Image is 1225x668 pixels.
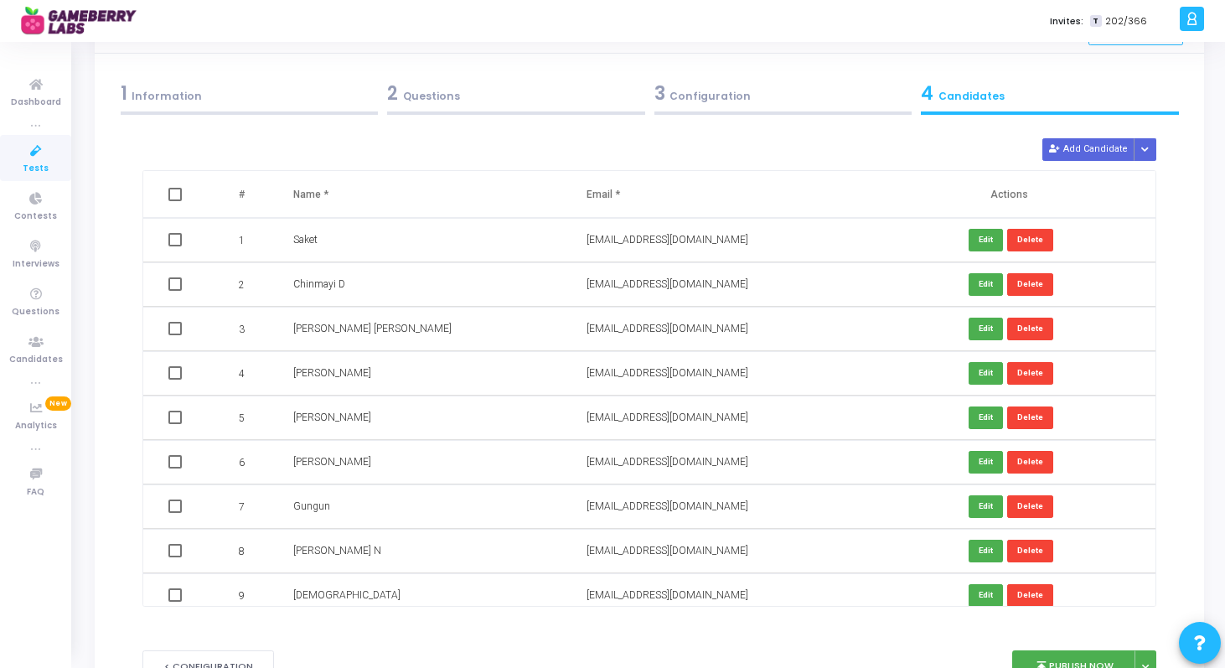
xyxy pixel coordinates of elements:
button: Edit [969,229,1003,251]
div: Candidates [921,80,1179,107]
span: Contests [14,210,57,224]
span: T [1090,15,1101,28]
span: 5 [239,411,245,426]
th: Email * [570,171,863,218]
span: FAQ [27,485,44,500]
label: Invites: [1050,14,1083,28]
span: [EMAIL_ADDRESS][DOMAIN_NAME] [587,589,748,601]
span: 2 [387,80,398,106]
span: 6 [239,455,245,470]
a: 3Configuration [649,75,917,120]
span: 1 [121,80,127,106]
span: [PERSON_NAME] [293,456,371,468]
span: Candidates [9,353,63,367]
div: Information [121,80,379,107]
a: 1Information [116,75,383,120]
span: [DEMOGRAPHIC_DATA] [293,589,401,601]
span: 4 [921,80,933,106]
span: New [45,396,71,411]
span: 3 [654,80,665,106]
span: Analytics [15,419,57,433]
span: 1 [239,233,245,248]
div: Questions [387,80,645,107]
button: Delete [1007,318,1053,340]
button: Edit [969,273,1003,296]
span: Gungun [293,500,330,512]
button: Edit [969,318,1003,340]
div: Configuration [654,80,912,107]
a: 2Questions [383,75,650,120]
span: 9 [239,588,245,603]
span: [PERSON_NAME] [293,412,371,423]
span: 8 [239,544,245,559]
button: Delete [1007,495,1053,518]
span: 4 [239,366,245,381]
span: [EMAIL_ADDRESS][DOMAIN_NAME] [587,545,748,557]
button: Delete [1007,229,1053,251]
span: [PERSON_NAME] [PERSON_NAME] [293,323,452,334]
button: Add Candidate [1042,138,1135,161]
a: 4Candidates [917,75,1184,120]
button: Edit [969,406,1003,429]
button: Delete [1007,362,1053,385]
th: Name * [277,171,570,218]
span: 7 [239,500,245,515]
button: Delete [1007,584,1053,607]
span: Interviews [13,257,59,272]
span: [EMAIL_ADDRESS][DOMAIN_NAME] [587,278,748,290]
span: Saket [293,234,318,246]
span: Questions [12,305,59,319]
img: logo [21,4,147,38]
span: [EMAIL_ADDRESS][DOMAIN_NAME] [587,234,748,246]
span: [PERSON_NAME] N [293,545,381,557]
button: Edit [969,495,1003,518]
button: Delete [1007,406,1053,429]
span: [EMAIL_ADDRESS][DOMAIN_NAME] [587,367,748,379]
span: 202/366 [1105,14,1147,28]
button: Delete [1007,451,1053,474]
span: [EMAIL_ADDRESS][DOMAIN_NAME] [587,323,748,334]
th: # [209,171,277,218]
button: Delete [1007,273,1053,296]
span: [PERSON_NAME] [293,367,371,379]
button: Edit [969,540,1003,562]
button: Edit [969,584,1003,607]
span: [EMAIL_ADDRESS][DOMAIN_NAME] [587,412,748,423]
span: Chinmayi D [293,278,345,290]
th: Actions [862,171,1155,218]
button: Edit [969,362,1003,385]
button: Edit [969,451,1003,474]
span: [EMAIL_ADDRESS][DOMAIN_NAME] [587,500,748,512]
button: Delete [1007,540,1053,562]
span: [EMAIL_ADDRESS][DOMAIN_NAME] [587,456,748,468]
span: 3 [239,322,245,337]
span: Tests [23,162,49,176]
span: 2 [239,277,245,293]
div: Button group with nested dropdown [1134,138,1157,161]
span: Dashboard [11,96,61,110]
